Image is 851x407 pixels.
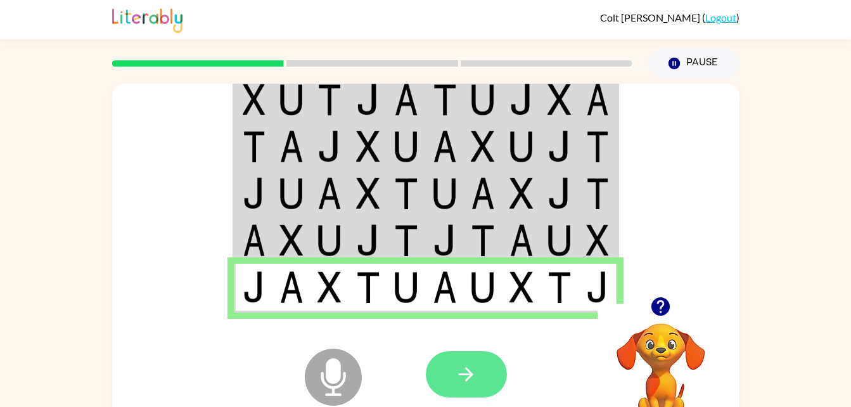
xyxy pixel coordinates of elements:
[433,224,457,256] img: j
[317,84,342,115] img: t
[471,271,495,303] img: u
[547,271,572,303] img: t
[243,271,266,303] img: j
[279,271,304,303] img: a
[356,131,380,162] img: x
[471,131,495,162] img: x
[586,84,609,115] img: a
[471,178,495,209] img: a
[600,11,739,23] div: ( )
[509,271,534,303] img: x
[243,178,266,209] img: j
[279,84,304,115] img: u
[394,131,418,162] img: u
[394,178,418,209] img: t
[586,271,609,303] img: j
[547,178,572,209] img: j
[243,131,266,162] img: t
[243,84,266,115] img: x
[471,224,495,256] img: t
[586,131,609,162] img: t
[433,178,457,209] img: u
[600,11,702,23] span: Colt [PERSON_NAME]
[356,178,380,209] img: x
[279,131,304,162] img: a
[356,224,380,256] img: j
[394,84,418,115] img: a
[356,271,380,303] img: t
[547,224,572,256] img: u
[243,224,266,256] img: a
[112,5,182,33] img: Literably
[394,271,418,303] img: u
[433,131,457,162] img: a
[648,49,739,78] button: Pause
[279,224,304,256] img: x
[509,131,534,162] img: u
[317,224,342,256] img: u
[586,178,609,209] img: t
[509,178,534,209] img: x
[279,178,304,209] img: u
[509,224,534,256] img: a
[433,84,457,115] img: t
[356,84,380,115] img: j
[317,271,342,303] img: x
[547,131,572,162] img: j
[586,224,609,256] img: x
[433,271,457,303] img: a
[471,84,495,115] img: u
[705,11,736,23] a: Logout
[547,84,572,115] img: x
[509,84,534,115] img: j
[317,178,342,209] img: a
[394,224,418,256] img: t
[317,131,342,162] img: j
